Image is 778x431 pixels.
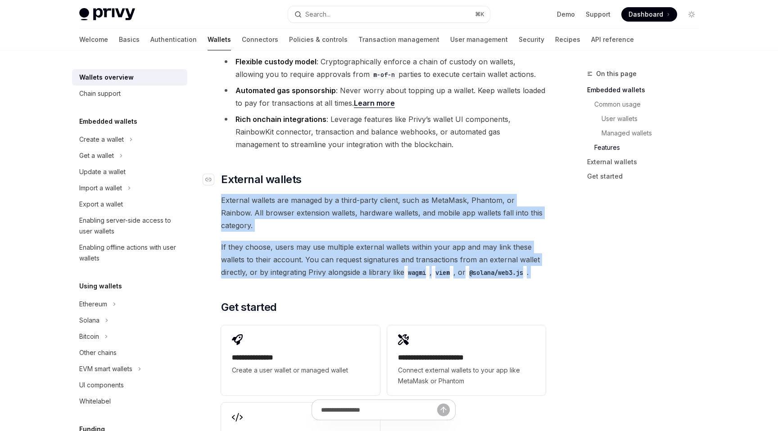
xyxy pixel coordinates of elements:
[72,239,187,266] a: Enabling offline actions with user wallets
[208,29,231,50] a: Wallets
[79,347,117,358] div: Other chains
[221,172,301,187] span: External wallets
[289,29,348,50] a: Policies & controls
[79,396,111,407] div: Whitelabel
[203,172,221,187] a: Navigate to header
[79,183,122,193] div: Import a wallet
[79,116,137,127] h5: Embedded wallets
[358,29,439,50] a: Transaction management
[587,169,706,184] a: Get started
[79,331,99,342] div: Bitcoin
[79,364,132,374] div: EVM smart wallets
[79,315,100,326] div: Solana
[79,215,182,237] div: Enabling server-side access to user wallets
[72,164,187,180] a: Update a wallet
[519,29,544,50] a: Security
[684,7,699,22] button: Toggle dark mode
[79,134,124,145] div: Create a wallet
[555,29,580,50] a: Recipes
[232,365,369,376] span: Create a user wallet or managed wallet
[594,140,706,155] a: Features
[221,84,546,109] li: : Never worry about topping up a wallet. Keep wallets loaded to pay for transactions at all times.
[586,10,611,19] a: Support
[72,69,187,85] a: Wallets overview
[72,377,187,393] a: UI components
[557,10,575,19] a: Demo
[587,83,706,97] a: Embedded wallets
[602,126,706,140] a: Managed wallets
[221,300,276,314] span: Get started
[591,29,634,50] a: API reference
[72,345,187,361] a: Other chains
[150,29,197,50] a: Authentication
[450,29,508,50] a: User management
[466,268,527,278] code: @solana/web3.js
[119,29,140,50] a: Basics
[221,241,546,278] span: If they choose, users may use multiple external wallets within your app and may link these wallet...
[79,242,182,264] div: Enabling offline actions with user wallets
[235,57,317,66] strong: Flexible custody model
[596,68,637,79] span: On this page
[404,268,430,278] code: wagmi
[621,7,677,22] a: Dashboard
[221,194,546,232] span: External wallets are managed by a third-party client, such as MetaMask, Phantom, or Rainbow. All ...
[79,72,134,83] div: Wallets overview
[72,212,187,239] a: Enabling server-side access to user wallets
[79,166,126,177] div: Update a wallet
[72,85,187,102] a: Chain support
[305,9,330,20] div: Search...
[288,6,490,22] button: Search...⌘K
[587,155,706,169] a: External wallets
[79,299,107,310] div: Ethereum
[475,11,484,18] span: ⌘ K
[79,199,123,210] div: Export a wallet
[79,380,124,391] div: UI components
[79,150,114,161] div: Get a wallet
[432,268,453,278] code: viem
[79,29,108,50] a: Welcome
[221,113,546,151] li: : Leverage features like Privy’s wallet UI components, RainbowKit connector, transaction and bala...
[235,86,336,95] strong: Automated gas sponsorship
[602,112,706,126] a: User wallets
[79,281,122,292] h5: Using wallets
[79,88,121,99] div: Chain support
[72,393,187,409] a: Whitelabel
[398,365,535,386] span: Connect external wallets to your app like MetaMask or Phantom
[242,29,278,50] a: Connectors
[72,196,187,212] a: Export a wallet
[221,55,546,81] li: : Cryptographically enforce a chain of custody on wallets, allowing you to require approvals from...
[354,99,395,108] a: Learn more
[79,8,135,21] img: light logo
[235,115,326,124] strong: Rich onchain integrations
[594,97,706,112] a: Common usage
[437,404,450,416] button: Send message
[370,70,398,80] code: m-of-n
[629,10,663,19] span: Dashboard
